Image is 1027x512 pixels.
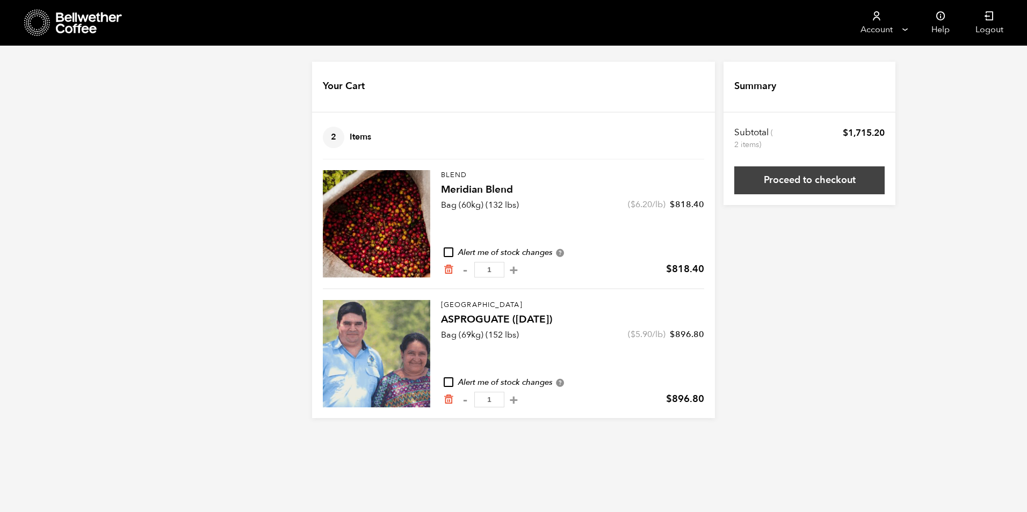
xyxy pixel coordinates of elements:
[734,127,775,150] th: Subtotal
[843,127,848,139] span: $
[666,262,672,276] span: $
[441,182,704,198] h4: Meridian Blend
[631,328,652,340] bdi: 5.90
[631,328,635,340] span: $
[670,199,675,210] span: $
[441,247,704,259] div: Alert me of stock changes
[441,170,704,181] p: Blend
[323,79,365,93] h4: Your Cart
[507,265,520,275] button: +
[631,199,635,210] span: $
[670,328,704,340] bdi: 896.80
[631,199,652,210] bdi: 6.20
[441,328,519,341] p: Bag (69kg) (152 lbs)
[670,199,704,210] bdi: 818.40
[628,199,666,210] span: ( /lb)
[441,199,519,211] p: Bag (60kg) (132 lbs)
[843,127,885,139] bdi: 1,715.20
[443,264,454,275] a: Remove from cart
[666,392,672,406] span: $
[441,377,704,389] div: Alert me of stock changes
[734,166,885,194] a: Proceed to checkout
[474,392,504,407] input: Qty
[666,262,704,276] bdi: 818.40
[507,394,520,405] button: +
[443,394,454,405] a: Remove from cart
[441,312,704,327] h4: ASPROGUATE ([DATE])
[458,265,472,275] button: -
[323,127,344,148] span: 2
[628,328,666,340] span: ( /lb)
[458,394,472,405] button: -
[666,392,704,406] bdi: 896.80
[441,300,704,311] p: [GEOGRAPHIC_DATA]
[670,328,675,340] span: $
[734,79,776,93] h4: Summary
[323,127,371,148] h4: Items
[474,262,504,277] input: Qty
